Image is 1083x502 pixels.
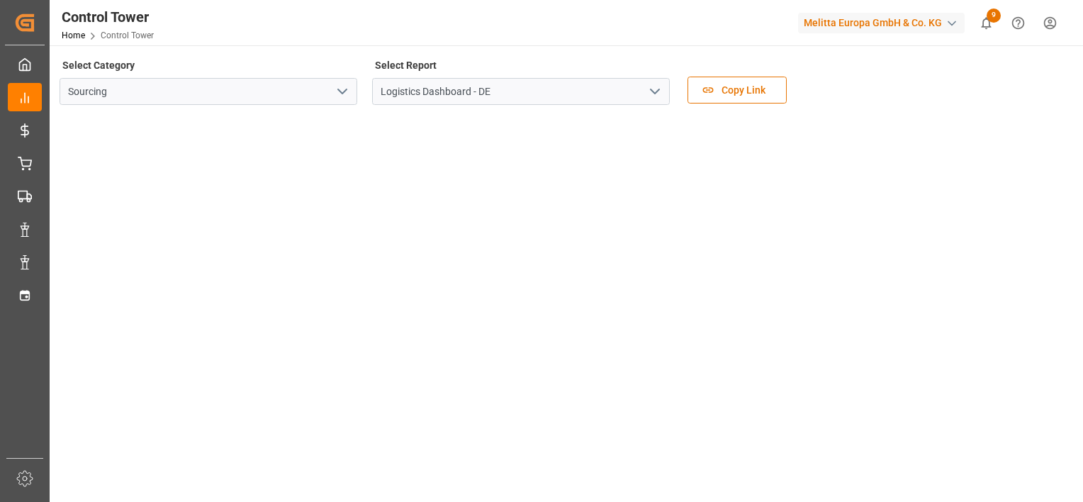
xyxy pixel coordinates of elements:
div: Melitta Europa GmbH & Co. KG [798,13,965,33]
button: open menu [644,81,665,103]
button: Help Center [1002,7,1034,39]
input: Type to search/select [372,78,670,105]
span: 9 [987,9,1001,23]
input: Type to search/select [60,78,357,105]
div: Control Tower [62,6,154,28]
button: open menu [331,81,352,103]
label: Select Category [60,55,137,75]
button: show 9 new notifications [970,7,1002,39]
label: Select Report [372,55,439,75]
span: Copy Link [714,83,773,98]
a: Home [62,30,85,40]
button: Copy Link [688,77,787,104]
button: Melitta Europa GmbH & Co. KG [798,9,970,36]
